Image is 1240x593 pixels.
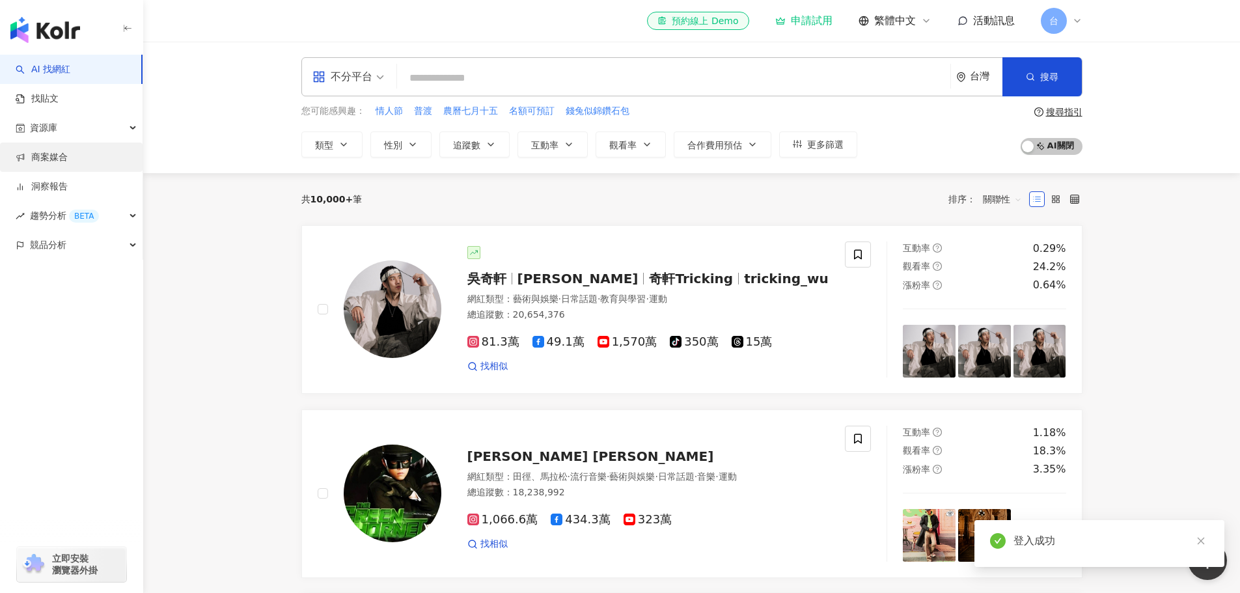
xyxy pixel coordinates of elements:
div: 18.3% [1033,444,1066,458]
a: 找貼文 [16,92,59,105]
a: 申請試用 [775,14,833,27]
span: 名額可預訂 [509,105,555,118]
span: 趨勢分析 [30,201,99,230]
span: 錢兔似錦鑽石包 [566,105,629,118]
span: 49.1萬 [532,335,585,349]
span: 競品分析 [30,230,66,260]
button: 情人節 [375,104,404,118]
div: 總追蹤數 ： 20,654,376 [467,309,830,322]
span: question-circle [933,428,942,437]
span: 搜尋 [1040,72,1058,82]
button: 名額可預訂 [508,104,555,118]
div: 排序： [948,189,1029,210]
span: close [1196,536,1206,545]
div: 總追蹤數 ： 18,238,992 [467,486,830,499]
span: 運動 [719,471,737,482]
span: 田徑、馬拉松 [513,471,568,482]
button: 普渡 [413,104,433,118]
div: 網紅類型 ： [467,471,830,484]
span: question-circle [933,446,942,455]
span: [PERSON_NAME] [PERSON_NAME] [467,448,714,464]
span: 資源庫 [30,113,57,143]
span: · [695,471,697,482]
img: logo [10,17,80,43]
span: 81.3萬 [467,335,519,349]
span: 藝術與娛樂 [513,294,558,304]
span: 合作費用預估 [687,140,742,150]
span: · [646,294,648,304]
img: KOL Avatar [344,445,441,542]
div: 網紅類型 ： [467,293,830,306]
span: 類型 [315,140,333,150]
span: 1,066.6萬 [467,513,538,527]
span: 觀看率 [903,261,930,271]
button: 更多篩選 [779,131,857,158]
span: 日常話題 [561,294,598,304]
div: 0.29% [1033,241,1066,256]
div: 1.18% [1033,426,1066,440]
div: 預約線上 Demo [657,14,738,27]
span: 觀看率 [609,140,637,150]
span: 吳奇軒 [467,271,506,286]
img: KOL Avatar [344,260,441,358]
span: 情人節 [376,105,403,118]
span: · [558,294,561,304]
span: 流行音樂 [570,471,607,482]
span: question-circle [933,465,942,474]
span: 藝術與娛樂 [609,471,655,482]
a: 洞察報告 [16,180,68,193]
a: 預約線上 Demo [647,12,749,30]
span: 活動訊息 [973,14,1015,27]
a: searchAI 找網紅 [16,63,70,76]
img: post-image [958,325,1011,378]
span: 觀看率 [903,445,930,456]
span: 運動 [649,294,667,304]
span: 性別 [384,140,402,150]
span: 互動率 [903,243,930,253]
span: appstore [312,70,325,83]
span: 台 [1049,14,1058,28]
div: 台灣 [970,71,1002,82]
a: KOL Avatar[PERSON_NAME] [PERSON_NAME]網紅類型：田徑、馬拉松·流行音樂·藝術與娛樂·日常話題·音樂·運動總追蹤數：18,238,9921,066.6萬434.... [301,409,1082,578]
span: question-circle [1034,107,1043,117]
span: 普渡 [414,105,432,118]
span: environment [956,72,966,82]
div: 24.2% [1033,260,1066,274]
span: 350萬 [670,335,718,349]
img: post-image [1013,325,1066,378]
div: 登入成功 [1013,533,1209,549]
span: 日常話題 [658,471,695,482]
span: 互動率 [903,427,930,437]
span: 您可能感興趣： [301,105,365,118]
span: 15萬 [732,335,773,349]
button: 錢兔似錦鑽石包 [565,104,630,118]
button: 搜尋 [1002,57,1082,96]
span: 漲粉率 [903,280,930,290]
div: 0.64% [1033,278,1066,292]
img: post-image [958,509,1011,562]
a: KOL Avatar吳奇軒[PERSON_NAME]奇軒Trickingtricking_wu網紅類型：藝術與娛樂·日常話題·教育與學習·運動總追蹤數：20,654,37681.3萬49.1萬1... [301,225,1082,394]
span: 323萬 [624,513,672,527]
span: · [598,294,600,304]
span: 追蹤數 [453,140,480,150]
span: check-circle [990,533,1006,549]
button: 追蹤數 [439,131,510,158]
span: · [568,471,570,482]
a: 找相似 [467,360,508,373]
a: 商案媒合 [16,151,68,164]
img: chrome extension [21,554,46,575]
a: chrome extension立即安裝 瀏覽器外掛 [17,547,126,582]
span: [PERSON_NAME] [517,271,639,286]
img: post-image [903,509,956,562]
div: 不分平台 [312,66,372,87]
span: 434.3萬 [551,513,611,527]
span: 奇軒Tricking [649,271,733,286]
span: 農曆七月十五 [443,105,498,118]
button: 類型 [301,131,363,158]
button: 互動率 [517,131,588,158]
span: 10,000+ [310,194,353,204]
span: 更多篩選 [807,139,844,150]
span: rise [16,212,25,221]
span: 漲粉率 [903,464,930,475]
